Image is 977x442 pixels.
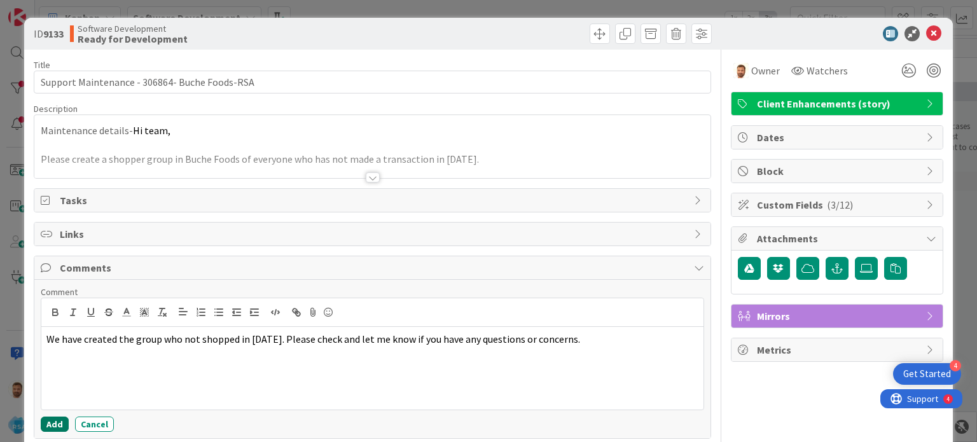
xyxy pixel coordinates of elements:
button: Cancel [75,417,114,432]
span: Links [60,226,687,242]
input: type card name here... [34,71,710,93]
span: Mirrors [757,308,920,324]
img: AS [733,63,749,78]
span: Attachments [757,231,920,246]
span: ID [34,26,64,41]
span: Software Development [78,24,188,34]
div: Get Started [903,368,951,380]
div: Open Get Started checklist, remaining modules: 4 [893,363,961,385]
p: Maintenance details- [41,123,703,138]
span: Custom Fields [757,197,920,212]
button: Add [41,417,69,432]
span: Dates [757,130,920,145]
div: 4 [950,360,961,371]
span: ( 3/12 ) [827,198,853,211]
span: Client Enhancements (story) [757,96,920,111]
label: Title [34,59,50,71]
span: Metrics [757,342,920,357]
span: Tasks [60,193,687,208]
span: Comments [60,260,687,275]
span: Comment [41,286,78,298]
span: Hi team, [133,124,170,137]
div: 4 [66,5,69,15]
span: Watchers [807,63,848,78]
span: Block [757,163,920,179]
b: 9133 [43,27,64,40]
span: Description [34,103,78,114]
span: We have created the group who not shopped in [DATE]. Please check and let me know if you have any... [46,333,580,345]
span: Support [27,2,58,17]
span: Owner [751,63,780,78]
b: Ready for Development [78,34,188,44]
